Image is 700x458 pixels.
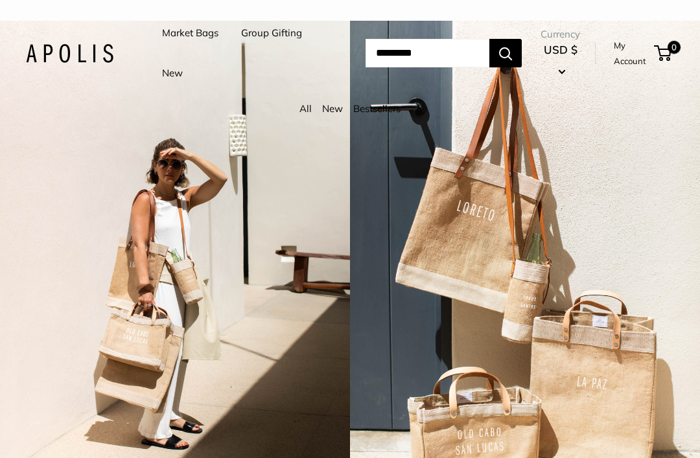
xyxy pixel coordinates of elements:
[541,25,580,43] span: Currency
[489,39,522,67] button: Search
[162,64,183,82] a: New
[541,40,580,81] button: USD $
[26,44,113,63] img: Apolis
[241,24,302,42] a: Group Gifting
[544,43,577,56] span: USD $
[668,41,681,54] span: 0
[366,39,489,67] input: Search...
[614,38,649,69] a: My Account
[299,102,312,115] a: All
[353,102,401,115] a: Bestsellers
[655,45,671,61] a: 0
[162,24,218,42] a: Market Bags
[322,102,343,115] a: New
